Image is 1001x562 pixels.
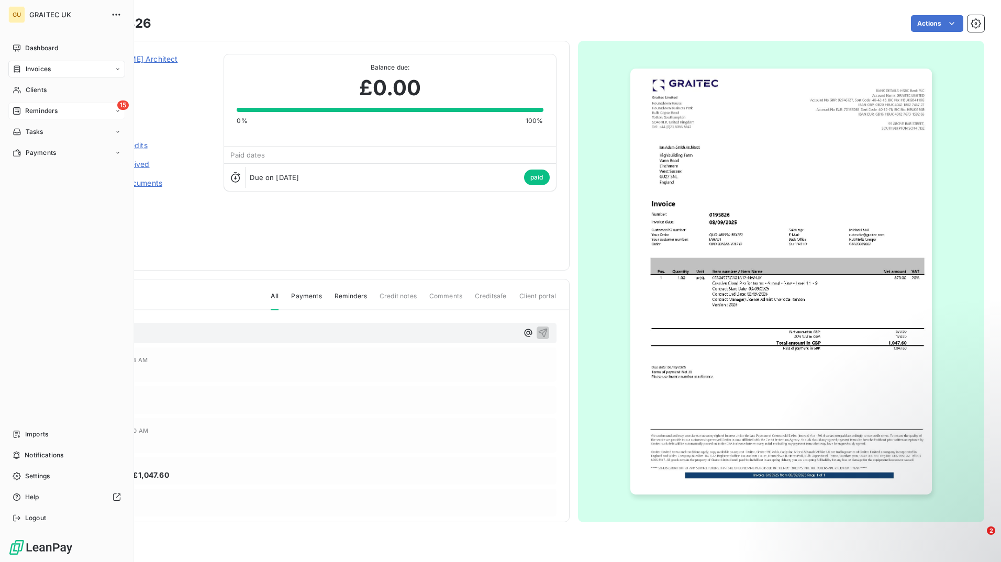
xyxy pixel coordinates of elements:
[965,526,991,552] iframe: Intercom live chat
[26,85,47,95] span: Clients
[380,291,417,309] span: Credit notes
[429,291,462,309] span: Comments
[335,291,367,309] span: Reminders
[25,513,46,523] span: Logout
[25,43,58,53] span: Dashboard
[26,148,56,158] span: Payments
[250,173,299,182] span: Due on [DATE]
[987,526,995,535] span: 2
[26,64,51,74] span: Invoices
[291,291,321,309] span: Payments
[271,291,279,310] span: All
[230,151,265,159] span: Paid dates
[25,492,39,502] span: Help
[475,291,507,309] span: Creditsafe
[237,116,247,126] span: 0%
[524,170,550,185] span: paid
[911,15,963,32] button: Actions
[25,451,63,460] span: Notifications
[133,469,169,480] span: £1,047.60
[82,66,211,75] span: C08-00005442
[117,100,129,110] span: 15
[526,116,543,126] span: 100%
[25,106,58,116] span: Reminders
[25,471,50,481] span: Settings
[26,127,43,137] span: Tasks
[630,69,932,494] img: invoice_thumbnail
[29,10,105,19] span: GRAITEC UK
[359,72,421,104] span: £0.00
[792,460,1001,534] iframe: Intercom notifications message
[8,489,125,505] a: Help
[8,539,73,556] img: Logo LeanPay
[8,6,25,23] div: GU
[25,430,48,439] span: Imports
[237,63,543,72] span: Balance due:
[519,291,557,309] span: Client portal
